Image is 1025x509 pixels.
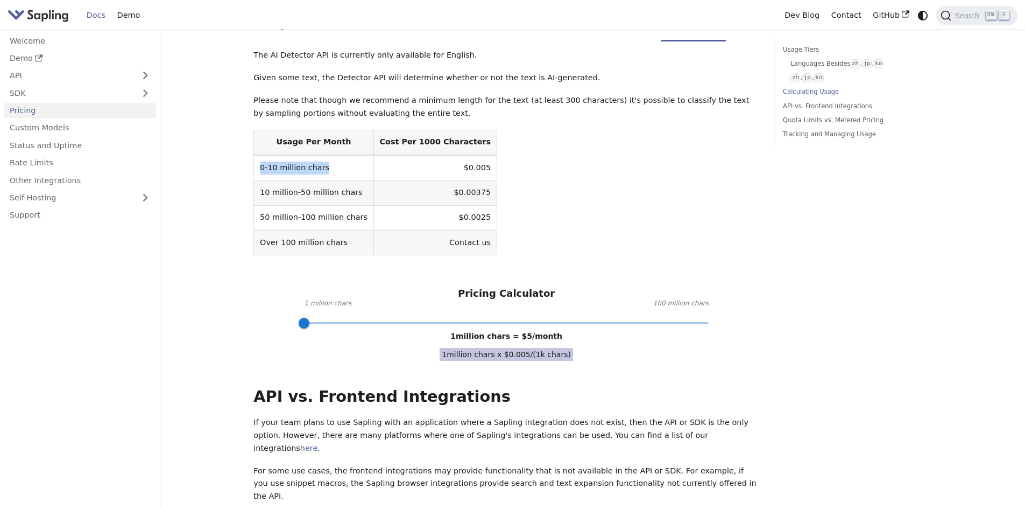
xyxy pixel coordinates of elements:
code: ko [874,59,883,68]
a: Support [4,207,156,223]
span: Search [951,11,986,20]
td: $0.0025 [373,205,497,230]
td: 50 million-100 million chars [254,205,373,230]
code: jp [802,73,812,82]
a: API [4,68,135,83]
a: Rate Limits [4,155,156,171]
p: Given some text, the Detector API will determine whether or not the text is AI-generated. [253,72,759,85]
a: Docs [81,7,111,24]
button: Search (Ctrl+K) [936,6,1017,25]
a: Usage Tiers [783,45,929,55]
img: Sapling.ai [8,8,69,23]
span: 100 million chars [653,298,709,309]
code: zh [851,59,860,68]
a: SDK [4,85,135,101]
td: Over 100 million chars [254,230,373,255]
td: $0.005 [373,155,497,180]
td: 0-10 million chars [254,155,373,180]
button: Expand sidebar category 'API' [135,68,156,83]
a: API vs. Frontend Integrations [783,101,929,111]
code: jp [862,59,872,68]
a: Contact [825,7,867,24]
a: here [300,444,317,452]
p: For some use cases, the frontend integrations may provide functionality that is not available in ... [253,465,759,503]
a: Custom Models [4,120,156,136]
a: GitHub [867,7,915,24]
span: 1 million chars x $ 0.005 /(1k chars) [440,348,573,361]
a: Dev Blog [779,7,825,24]
a: Quota Limits vs. Metered Pricing [783,115,929,125]
a: Demo [111,7,146,24]
a: Demo [4,51,156,66]
a: Tracking and Managing Usage [783,129,929,140]
td: Contact us [373,230,497,255]
code: ko [814,73,824,82]
p: Please note that though we recommend a minimum length for the text (at least 300 characters) it's... [253,94,759,120]
a: Status and Uptime [4,137,156,153]
td: $0.00375 [373,180,497,205]
h2: API vs. Frontend Integrations [253,387,759,407]
td: 10 million-50 million chars [254,180,373,205]
a: Languages Besideszh,jp,ko [790,59,925,69]
span: 1 million chars = $ 5 /month [450,332,562,340]
p: The AI Detector API is currently only available for English. [253,49,759,62]
button: Switch between dark and light mode (currently system mode) [915,8,931,23]
code: zh [790,73,800,82]
a: Other Integrations [4,172,156,188]
span: 1 million chars [304,298,351,309]
a: zh,jp,ko [790,73,925,83]
a: Self-Hosting [4,190,156,206]
a: Sapling.ai [8,8,73,23]
a: Welcome [4,33,156,48]
h3: Pricing Calculator [458,288,555,300]
th: Usage Per Month [254,130,373,155]
button: Expand sidebar category 'SDK' [135,85,156,101]
th: Cost Per 1000 Characters [373,130,497,155]
a: Pricing [4,103,156,118]
a: Calculating Usage [783,87,929,97]
kbd: K [999,10,1009,20]
p: If your team plans to use Sapling with an application where a Sapling integration does not exist,... [253,416,759,455]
